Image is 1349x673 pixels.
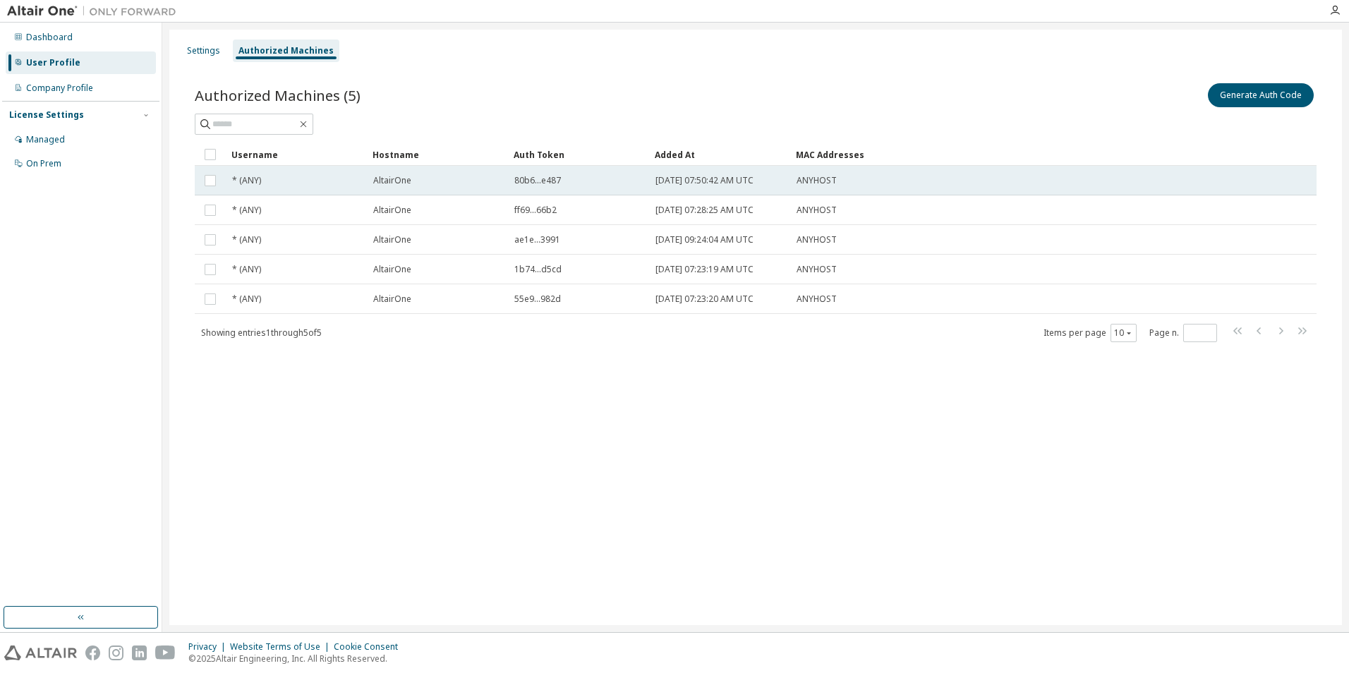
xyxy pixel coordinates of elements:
[26,83,93,94] div: Company Profile
[373,205,411,216] span: AltairOne
[9,109,84,121] div: License Settings
[655,143,785,166] div: Added At
[655,293,754,305] span: [DATE] 07:23:20 AM UTC
[231,143,361,166] div: Username
[514,264,562,275] span: 1b74...d5cd
[655,205,754,216] span: [DATE] 07:28:25 AM UTC
[232,234,261,245] span: * (ANY)
[514,175,561,186] span: 80b6...e487
[232,293,261,305] span: * (ANY)
[797,234,837,245] span: ANYHOST
[7,4,183,18] img: Altair One
[188,653,406,665] p: © 2025 Altair Engineering, Inc. All Rights Reserved.
[187,45,220,56] div: Settings
[373,234,411,245] span: AltairOne
[373,264,411,275] span: AltairOne
[85,645,100,660] img: facebook.svg
[230,641,334,653] div: Website Terms of Use
[655,234,754,245] span: [DATE] 09:24:04 AM UTC
[514,143,643,166] div: Auth Token
[188,641,230,653] div: Privacy
[195,85,361,105] span: Authorized Machines (5)
[655,264,754,275] span: [DATE] 07:23:19 AM UTC
[796,143,1168,166] div: MAC Addresses
[109,645,123,660] img: instagram.svg
[232,264,261,275] span: * (ANY)
[514,205,557,216] span: ff69...66b2
[797,175,837,186] span: ANYHOST
[373,293,411,305] span: AltairOne
[232,205,261,216] span: * (ANY)
[1114,327,1133,339] button: 10
[132,645,147,660] img: linkedin.svg
[201,327,322,339] span: Showing entries 1 through 5 of 5
[1043,324,1137,342] span: Items per page
[514,293,561,305] span: 55e9...982d
[4,645,77,660] img: altair_logo.svg
[232,175,261,186] span: * (ANY)
[26,32,73,43] div: Dashboard
[1208,83,1314,107] button: Generate Auth Code
[797,264,837,275] span: ANYHOST
[26,57,80,68] div: User Profile
[1149,324,1217,342] span: Page n.
[373,175,411,186] span: AltairOne
[26,134,65,145] div: Managed
[155,645,176,660] img: youtube.svg
[373,143,502,166] div: Hostname
[514,234,560,245] span: ae1e...3991
[238,45,334,56] div: Authorized Machines
[797,205,837,216] span: ANYHOST
[797,293,837,305] span: ANYHOST
[334,641,406,653] div: Cookie Consent
[655,175,754,186] span: [DATE] 07:50:42 AM UTC
[26,158,61,169] div: On Prem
